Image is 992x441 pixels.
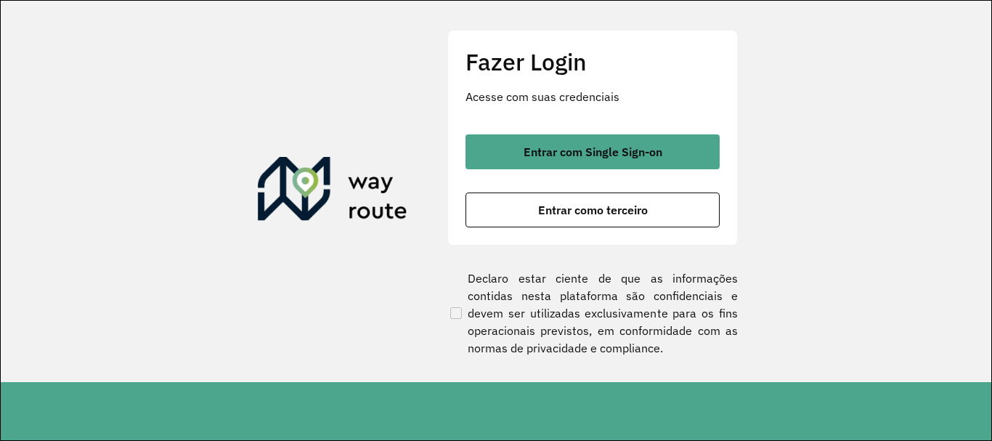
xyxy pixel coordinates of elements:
p: Acesse com suas credenciais [465,88,720,105]
h2: Fazer Login [465,48,720,76]
button: button [465,193,720,227]
span: Entrar com Single Sign-on [524,146,662,158]
button: button [465,134,720,169]
img: Roteirizador AmbevTech [258,157,407,227]
span: Entrar como terceiro [538,204,648,216]
label: Declaro estar ciente de que as informações contidas nesta plataforma são confidenciais e devem se... [447,270,738,357]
